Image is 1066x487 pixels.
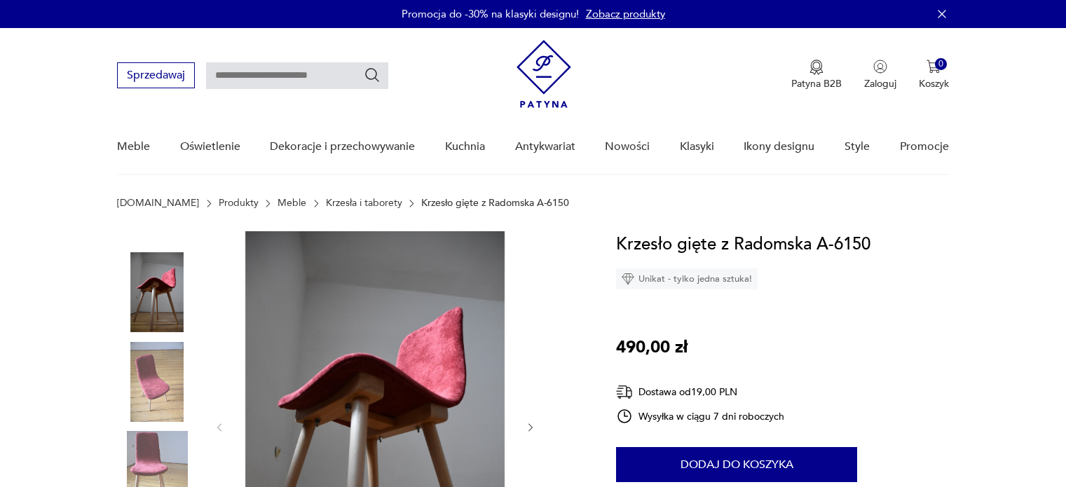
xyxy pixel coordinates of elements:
img: Zdjęcie produktu Krzesło gięte z Radomska A-6150 [117,252,197,332]
p: Zaloguj [864,77,896,90]
img: Zdjęcie produktu Krzesło gięte z Radomska A-6150 [117,342,197,422]
button: Zaloguj [864,60,896,90]
a: Oświetlenie [180,120,240,174]
img: Ikonka użytkownika [873,60,887,74]
a: Style [845,120,870,174]
a: [DOMAIN_NAME] [117,198,199,209]
a: Promocje [900,120,949,174]
a: Kuchnia [445,120,485,174]
button: Patyna B2B [791,60,842,90]
button: Dodaj do koszyka [616,447,857,482]
img: Ikona koszyka [927,60,941,74]
img: Ikona diamentu [622,273,634,285]
p: Patyna B2B [791,77,842,90]
a: Ikony designu [744,120,814,174]
p: Promocja do -30% na klasyki designu! [402,7,579,21]
div: Wysyłka w ciągu 7 dni roboczych [616,408,784,425]
img: Ikona dostawy [616,383,633,401]
div: Unikat - tylko jedna sztuka! [616,268,758,289]
button: Sprzedawaj [117,62,195,88]
a: Produkty [219,198,259,209]
img: Patyna - sklep z meblami i dekoracjami vintage [517,40,571,108]
a: Krzesła i taborety [326,198,402,209]
a: Meble [278,198,306,209]
a: Antykwariat [515,120,575,174]
img: Ikona medalu [809,60,824,75]
p: Krzesło gięte z Radomska A-6150 [421,198,569,209]
a: Zobacz produkty [586,7,665,21]
button: 0Koszyk [919,60,949,90]
a: Dekoracje i przechowywanie [270,120,415,174]
p: 490,00 zł [616,334,688,361]
a: Nowości [605,120,650,174]
div: 0 [935,58,947,70]
a: Sprzedawaj [117,71,195,81]
a: Ikona medaluPatyna B2B [791,60,842,90]
p: Koszyk [919,77,949,90]
button: Szukaj [364,67,381,83]
h1: Krzesło gięte z Radomska A-6150 [616,231,870,258]
a: Klasyki [680,120,714,174]
div: Dostawa od 19,00 PLN [616,383,784,401]
a: Meble [117,120,150,174]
